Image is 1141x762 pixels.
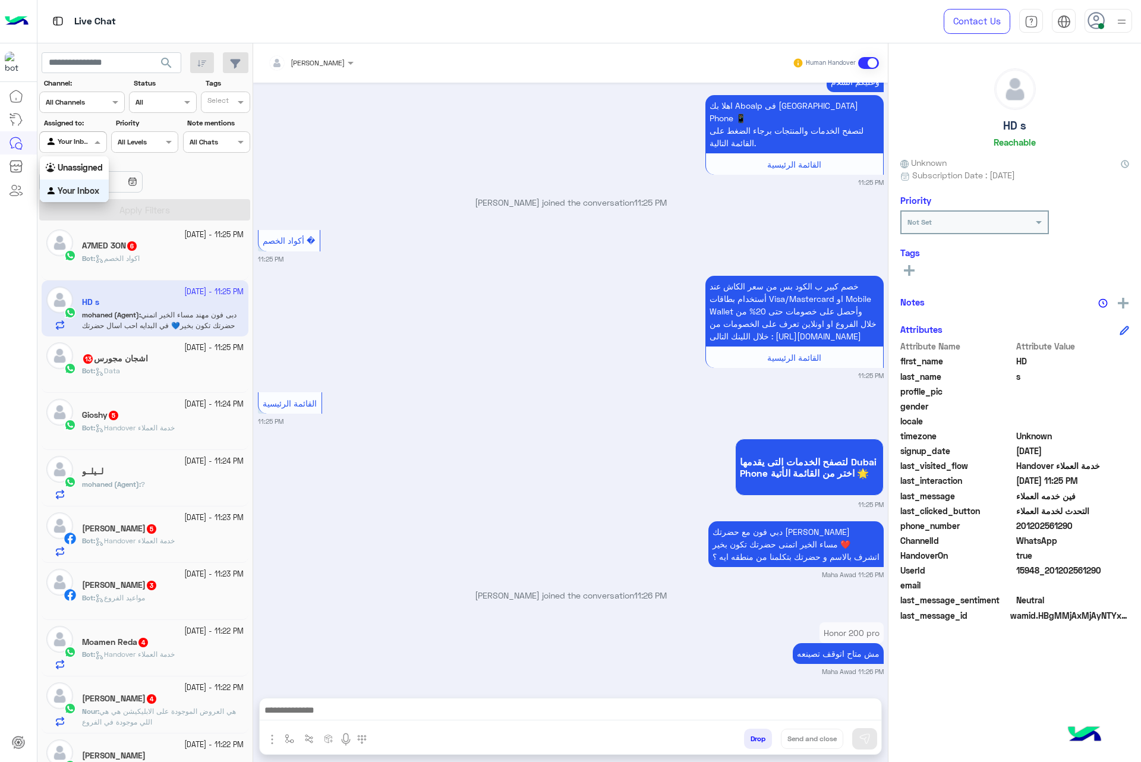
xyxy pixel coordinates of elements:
[900,594,1014,606] span: last_message_sentiment
[994,137,1036,147] h6: Reachable
[141,480,145,489] span: ?
[900,297,925,307] h6: Notes
[82,480,141,489] b: :
[1016,445,1130,457] span: 2025-09-19T11:28:29.636Z
[95,650,175,659] span: Handover خدمة العملاء
[116,118,177,128] label: Priority
[900,385,1014,398] span: profile_pic
[83,354,93,364] span: 13
[265,732,279,747] img: send attachment
[907,218,932,226] b: Not Set
[900,490,1014,502] span: last_message
[1016,594,1130,606] span: 0
[304,734,314,744] img: Trigger scenario
[64,476,76,488] img: WhatsApp
[1016,459,1130,472] span: Handover خدمة العملاء
[46,682,73,709] img: defaultAdmin.png
[1016,415,1130,427] span: null
[184,342,244,354] small: [DATE] - 11:25 PM
[82,410,119,420] h5: Gioshy
[64,419,76,431] img: WhatsApp
[82,650,95,659] b: :
[900,564,1014,577] span: UserId
[46,399,73,426] img: defaultAdmin.png
[44,118,105,128] label: Assigned to:
[705,276,884,347] p: 22/9/2025, 11:25 PM
[912,169,1015,181] span: Subscription Date : [DATE]
[184,456,244,467] small: [DATE] - 11:24 PM
[82,354,148,364] h5: اشجان مجورس
[1114,14,1129,29] img: profile
[95,536,175,545] span: Handover خدمة العملاء
[1003,119,1026,133] h5: HD s
[900,355,1014,367] span: first_name
[152,52,181,78] button: search
[82,707,97,716] span: Nour
[51,14,65,29] img: tab
[1016,519,1130,532] span: 201202561290
[39,199,250,221] button: Apply Filters
[82,366,93,375] span: Bot
[258,254,283,264] small: 11:25 PM
[82,524,157,534] h5: Mohamed Abd-elazeem
[1016,490,1130,502] span: فين خدمه العملاء
[159,56,174,70] span: search
[64,363,76,374] img: WhatsApp
[184,512,244,524] small: [DATE] - 11:23 PM
[1118,298,1129,308] img: add
[187,118,248,128] label: Note mentions
[280,729,300,748] button: select flow
[900,340,1014,352] span: Attribute Name
[1016,564,1130,577] span: 15948_201202561290
[900,445,1014,457] span: signup_date
[82,637,149,647] h5: Moamen Reda
[95,254,140,263] span: اكواد الخصم
[82,650,93,659] span: Bot
[184,569,244,580] small: [DATE] - 11:23 PM
[1016,355,1130,367] span: HD
[781,729,843,749] button: Send and close
[82,751,146,761] h5: Fatma Gomaa
[1016,370,1130,383] span: s
[1016,474,1130,487] span: 2025-09-22T20:25:46.203Z
[806,58,856,68] small: Human Handover
[1025,15,1038,29] img: tab
[74,14,116,30] p: Live Chat
[1016,549,1130,562] span: true
[82,254,93,263] span: Bot
[206,78,249,89] label: Tags
[46,163,58,175] img: INBOX.AGENTFILTER.UNASSIGNED
[64,250,76,262] img: WhatsApp
[324,734,333,744] img: create order
[944,9,1010,34] a: Contact Us
[184,399,244,410] small: [DATE] - 11:24 PM
[82,694,157,704] h5: Nour Hamad
[40,156,109,202] ng-dropdown-panel: Options list
[710,281,877,341] span: خصم كبير ب الكود بس من سعر الكاش عند أستخدام بطاقات Visa/Mastercard او Mobile Wallet وأحصل على خص...
[82,707,236,726] span: هي العروض الموجودة على الابليكيشن هي هي اللي موجودة في الفروع
[127,241,137,251] span: 6
[46,456,73,483] img: defaultAdmin.png
[1016,534,1130,547] span: 2
[291,58,345,67] span: [PERSON_NAME]
[82,366,95,375] b: :
[1016,505,1130,517] span: التحدث لخدمة العملاء
[900,415,1014,427] span: locale
[357,735,367,744] img: make a call
[82,423,93,432] span: Bot
[46,229,73,256] img: defaultAdmin.png
[900,459,1014,472] span: last_visited_flow
[900,519,1014,532] span: phone_number
[859,733,871,745] img: send message
[258,417,283,426] small: 11:25 PM
[95,366,120,375] span: Data
[900,156,947,169] span: Unknown
[109,411,118,420] span: 5
[258,589,884,602] p: [PERSON_NAME] joined the conversation
[147,694,156,704] span: 4
[46,185,58,197] img: INBOX.AGENTFILTER.YOURINBOX
[1016,400,1130,413] span: null
[1057,15,1071,29] img: tab
[82,536,93,545] span: Bot
[634,197,667,207] span: 11:25 PM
